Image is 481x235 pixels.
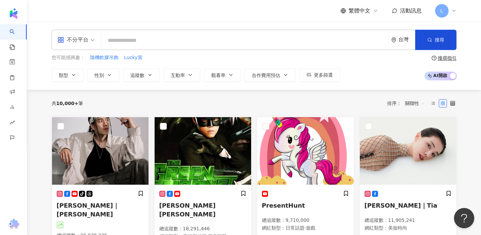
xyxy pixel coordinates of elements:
[95,73,104,78] span: 性別
[159,226,246,232] p: 總追蹤數 ： 18,291,446
[262,202,305,209] span: PresentHunt
[454,208,474,228] iframe: Help Scout Beacon - Open
[7,219,20,230] img: chrome extension
[211,73,225,78] span: 觀看率
[435,37,444,43] span: 搜尋
[59,73,68,78] span: 類型
[90,54,118,61] span: 隨機軟膠吊飾
[57,34,88,45] div: 不分平台
[365,217,452,224] p: 總追蹤數 ： 11,905,241
[245,68,295,82] button: 合作費用預估
[360,117,456,185] img: KOL Avatar
[398,37,415,43] div: 台灣
[204,68,241,82] button: 觀看率
[8,8,19,19] img: logo icon
[400,7,422,14] span: 活動訊息
[52,54,85,61] span: 您可能感興趣：
[415,30,456,50] button: 搜尋
[171,73,185,78] span: 互動率
[130,73,144,78] span: 追蹤數
[123,68,160,82] button: 追蹤數
[391,37,396,43] span: environment
[52,101,83,106] div: 共 筆
[262,225,349,232] p: 網紅類型 ：
[87,68,119,82] button: 性別
[349,7,370,15] span: 繁體中文
[262,217,349,224] p: 總追蹤數 ： 9,710,000
[56,101,79,106] span: 10,000+
[252,73,280,78] span: 合作費用預估
[57,202,119,217] span: [PERSON_NAME]｜[PERSON_NAME]
[432,56,436,60] span: question-circle
[306,225,315,231] span: 遊戲
[159,202,216,217] span: [PERSON_NAME] [PERSON_NAME]
[57,36,64,43] span: appstore
[164,68,200,82] button: 互動率
[52,68,83,82] button: 類型
[90,54,119,61] button: 隨機軟膠吊飾
[124,54,143,61] button: Lucky賞
[155,117,251,185] img: KOL Avatar
[365,225,452,232] p: 網紅類型 ：
[124,54,142,61] span: Lucky賞
[365,202,437,209] span: [PERSON_NAME]｜Tia
[314,72,333,78] span: 更多篩選
[438,55,457,61] div: 搜尋指引
[299,68,340,82] button: 更多篩選
[405,98,425,109] span: 關聯性
[9,116,15,131] span: rise
[440,7,443,15] span: L
[257,117,354,185] img: KOL Avatar
[286,225,304,231] span: 日常話題
[304,225,306,231] span: ·
[9,24,23,51] a: search
[387,98,429,109] div: 排序：
[388,225,407,231] span: 美妝時尚
[52,117,149,185] img: KOL Avatar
